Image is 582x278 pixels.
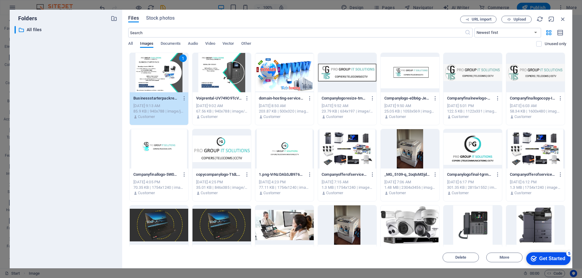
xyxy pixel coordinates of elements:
[128,28,464,38] input: Search
[259,109,310,114] div: 203.87 KB | 500x320 | image/png
[322,109,373,114] div: 23.79 KB | 634x197 | image/jpeg
[196,172,242,177] p: copycompanylogo-TtdLKnhuOhV2LpYramzIdQ.jpg
[510,109,561,114] div: 58.34 KB | 1600x480 | image/jpeg
[510,179,561,185] div: [DATE] 6:12 PM
[111,15,117,22] i: Create new folder
[188,40,198,48] span: Audio
[384,172,430,177] p: _MG_5109-q_2oqtsM3jdJbICx8IcuWQ.jpeg
[5,3,49,16] div: Get Started 5 items remaining, 0% complete
[222,40,234,48] span: Vector
[548,16,555,22] i: Minimize
[447,96,493,101] p: Companyfinalnewlogo-OOKXOdwmsQVZ49T7mAv-Tg.jpg
[259,179,310,185] div: [DATE] 4:23 PM
[472,18,491,21] span: URL import
[196,96,242,101] p: Voiprental-UV749O9TcVdLclM3qArxxA.jpg
[128,15,139,22] span: Files
[486,253,523,262] button: Move
[452,190,469,196] p: Customer
[15,15,37,22] p: Folders
[500,256,509,259] span: Move
[322,103,373,109] div: [DATE] 9:52 AM
[447,109,498,114] div: 122.5 KB | 1122x331 | image/jpeg
[384,103,436,109] div: [DATE] 9:50 AM
[45,1,51,7] div: 5
[389,114,406,119] p: Customer
[384,179,436,185] div: [DATE] 7:06 AM
[514,114,531,119] p: Customer
[15,26,16,34] div: ​
[241,40,251,48] span: Other
[510,103,561,109] div: [DATE] 6:03 AM
[322,179,373,185] div: [DATE] 7:15 AM
[510,185,561,190] div: 1.3 MB | 1754x1240 | image/png
[133,109,185,114] div: 85.9 KB | 940x788 | image/jpeg
[263,190,280,196] p: Customer
[452,114,469,119] p: Customer
[133,172,179,177] p: Companyfinallogo-5W0Vw2nOzOoDF5mVM1sFBw.jpg
[161,40,181,48] span: Documents
[133,185,185,190] div: 70.35 KB | 1754x1240 | image/jpeg
[384,96,430,101] p: Companylogo-eDb6g-JeZwTbant7XVx1qQ.jpg
[205,40,215,48] span: Video
[196,103,247,109] div: [DATE] 9:02 AM
[447,172,493,177] p: Companylogofinal-tgrmp8jmN51bMwGMrf2KzQ.jpg
[179,54,187,62] div: 1
[133,96,179,101] p: Businessstarterpackrental-sBxt7F-bS7HXNzDDQwpKBw.jpg
[501,16,532,23] button: Upload
[27,26,106,33] p: All files
[259,185,310,190] div: 77.11 KB | 1754x1240 | image/png
[322,172,367,177] p: Companyofferofservices-JfhlzQaTWU8cfVpVwOfM5g.png
[326,190,343,196] p: Customer
[384,109,436,114] div: 25.05 KB | 1053x569 | image/jpeg
[196,109,247,114] div: 67.56 KB | 940x788 | image/jpeg
[447,185,498,190] div: 301.35 KB | 2815x1552 | image/jpeg
[510,172,555,177] p: Companyofferofservices-ekufbXafKP0PTO_939rnpQ.png
[140,40,153,48] span: Images
[384,185,436,190] div: 1.48 MB | 2304x3456 | image/jpeg
[259,103,310,109] div: [DATE] 8:50 AM
[510,96,555,101] p: Companyfinallogocopy-IatzXETFIKtbbFkPgvD__A.jpg
[196,179,247,185] div: [DATE] 4:25 PM
[201,190,218,196] p: Customer
[513,18,526,21] span: Upload
[447,179,498,185] div: [DATE] 6:17 PM
[443,253,479,262] button: Delete
[545,41,566,47] p: Displays only files that are not in use on the website. Files added during this session can still...
[259,96,304,101] p: domain-hosting-services-r-Mz9Fn4S_ZhcvMnpyES3g.png
[263,114,280,119] p: Customer
[133,103,185,109] div: [DATE] 9:13 AM
[201,114,218,119] p: Customer
[259,172,304,177] p: 1.png-VrNzDAb3JB976R0GpeEtDA.png
[18,7,44,12] div: Get Started
[322,185,373,190] div: 1.3 MB | 1754x1240 | image/png
[389,190,406,196] p: Customer
[447,103,498,109] div: [DATE] 5:01 PM
[326,114,343,119] p: Customer
[514,190,531,196] p: Customer
[322,96,367,101] p: Companylogoresize-tmTQ9lYUV83Xr45AXiD5PQ.jpg
[133,179,185,185] div: [DATE] 4:05 PM
[560,16,566,22] i: Close
[138,114,155,119] p: Customer
[455,256,467,259] span: Delete
[146,15,175,22] span: Stock photos
[196,185,247,190] div: 35.01 KB | 846x385 | image/jpeg
[537,16,543,22] i: Reload
[460,16,497,23] button: URL import
[128,40,133,48] span: All
[138,190,155,196] p: Customer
